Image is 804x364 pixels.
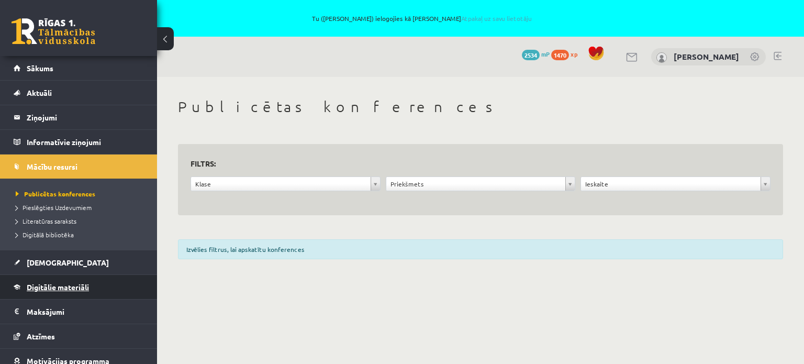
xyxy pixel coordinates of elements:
[27,282,89,292] span: Digitālie materiāli
[14,81,144,105] a: Aktuāli
[27,63,53,73] span: Sākums
[656,52,667,63] img: Jānis Tāre
[27,258,109,267] span: [DEMOGRAPHIC_DATA]
[14,56,144,80] a: Sākums
[27,332,55,341] span: Atzīmes
[178,239,783,259] div: Izvēlies filtrus, lai apskatītu konferences
[551,50,569,60] span: 1470
[16,230,74,239] span: Digitālā bibliotēka
[674,51,739,62] a: [PERSON_NAME]
[27,162,77,171] span: Mācību resursi
[178,98,783,116] h1: Publicētas konferences
[522,50,550,58] a: 2534 mP
[16,216,147,226] a: Literatūras saraksts
[14,155,144,179] a: Mācību resursi
[27,130,144,154] legend: Informatīvie ziņojumi
[27,88,52,97] span: Aktuāli
[14,250,144,274] a: [DEMOGRAPHIC_DATA]
[571,50,577,58] span: xp
[14,324,144,348] a: Atzīmes
[16,190,95,198] span: Publicētas konferences
[16,217,76,225] span: Literatūras saraksts
[195,177,366,191] span: Klase
[386,177,575,191] a: Priekšmets
[16,203,92,212] span: Pieslēgties Uzdevumiem
[14,300,144,324] a: Maksājumi
[27,105,144,129] legend: Ziņojumi
[14,130,144,154] a: Informatīvie ziņojumi
[14,105,144,129] a: Ziņojumi
[390,177,562,191] span: Priekšmets
[16,189,147,198] a: Publicētas konferences
[581,177,770,191] a: Ieskaite
[191,157,758,171] h3: Filtrs:
[16,230,147,239] a: Digitālā bibliotēka
[12,18,95,45] a: Rīgas 1. Tālmācības vidusskola
[191,177,380,191] a: Klase
[16,203,147,212] a: Pieslēgties Uzdevumiem
[27,300,144,324] legend: Maksājumi
[120,15,723,21] span: Tu ([PERSON_NAME]) ielogojies kā [PERSON_NAME]
[585,177,756,191] span: Ieskaite
[14,275,144,299] a: Digitālie materiāli
[461,14,532,23] a: Atpakaļ uz savu lietotāju
[541,50,550,58] span: mP
[522,50,540,60] span: 2534
[551,50,583,58] a: 1470 xp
